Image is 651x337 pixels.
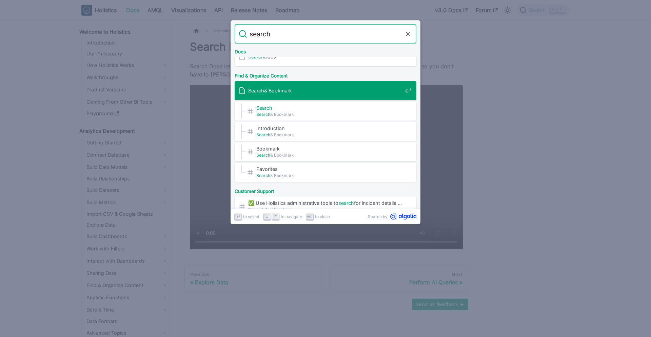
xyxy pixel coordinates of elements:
[235,142,416,161] a: Bookmark​Search& Bookmark
[256,112,270,117] mark: Search
[247,24,404,43] input: Search docs
[256,105,272,111] mark: Search
[256,111,402,118] span: & Bookmark
[256,166,402,172] span: Favorites​
[256,105,402,111] span: ​
[235,197,416,216] a: ✅ Use Holistics administrative tools tosearchfor incident details …Support Best Practices
[256,153,270,158] mark: Search
[390,213,416,220] svg: Algolia
[281,213,302,220] span: to navigate
[256,172,402,179] span: & Bookmark
[248,206,402,213] span: Support Best Practices
[248,200,402,206] span: ✅ Use Holistics administrative tools to for incident details …
[256,152,402,158] span: & Bookmark
[256,132,270,137] mark: Search
[368,213,388,220] span: Search by
[404,30,412,38] button: Clear the query
[256,145,402,152] span: Bookmark​
[248,88,264,93] mark: Search
[338,200,354,206] mark: search
[235,102,416,121] a: Search​Search& Bookmark
[233,68,418,81] div: Find & Organize Content
[307,214,312,219] svg: Escape key
[236,214,241,219] svg: Enter key
[264,214,270,219] svg: Arrow down
[368,213,416,220] a: Search byAlgolia
[233,43,418,57] div: Docs
[233,183,418,197] div: Customer Support
[243,213,259,220] span: to select
[273,214,278,219] svg: Arrow up
[235,122,416,141] a: Introduction​Search& Bookmark
[235,81,416,100] a: Search& Bookmark
[315,213,330,220] span: to close
[256,125,402,131] span: Introduction​
[256,131,402,138] span: & Bookmark
[256,173,270,178] mark: Search
[248,87,402,94] span: & Bookmark
[235,163,416,182] a: Favorites​Search& Bookmark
